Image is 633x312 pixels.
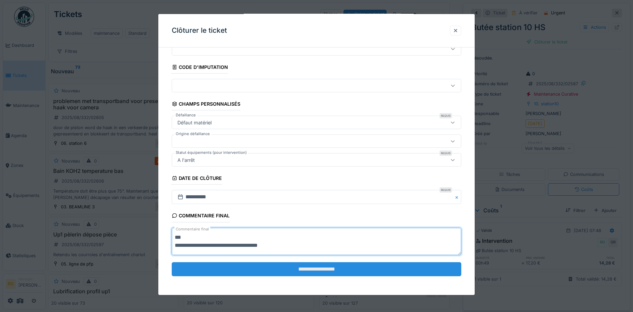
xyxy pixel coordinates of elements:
[440,113,452,118] div: Requis
[440,150,452,156] div: Requis
[172,26,227,35] h3: Clôturer le ticket
[175,156,197,164] div: A l'arrêt
[172,173,222,185] div: Date de clôture
[174,225,210,233] label: Commentaire final
[172,211,230,222] div: Commentaire final
[174,150,248,155] label: Statut équipements (pour intervention)
[172,62,228,74] div: Code d'imputation
[174,131,211,137] label: Origine défaillance
[454,190,461,204] button: Close
[174,112,197,118] label: Défaillance
[172,99,241,110] div: Champs personnalisés
[175,119,214,126] div: Défaut matériel
[440,187,452,193] div: Requis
